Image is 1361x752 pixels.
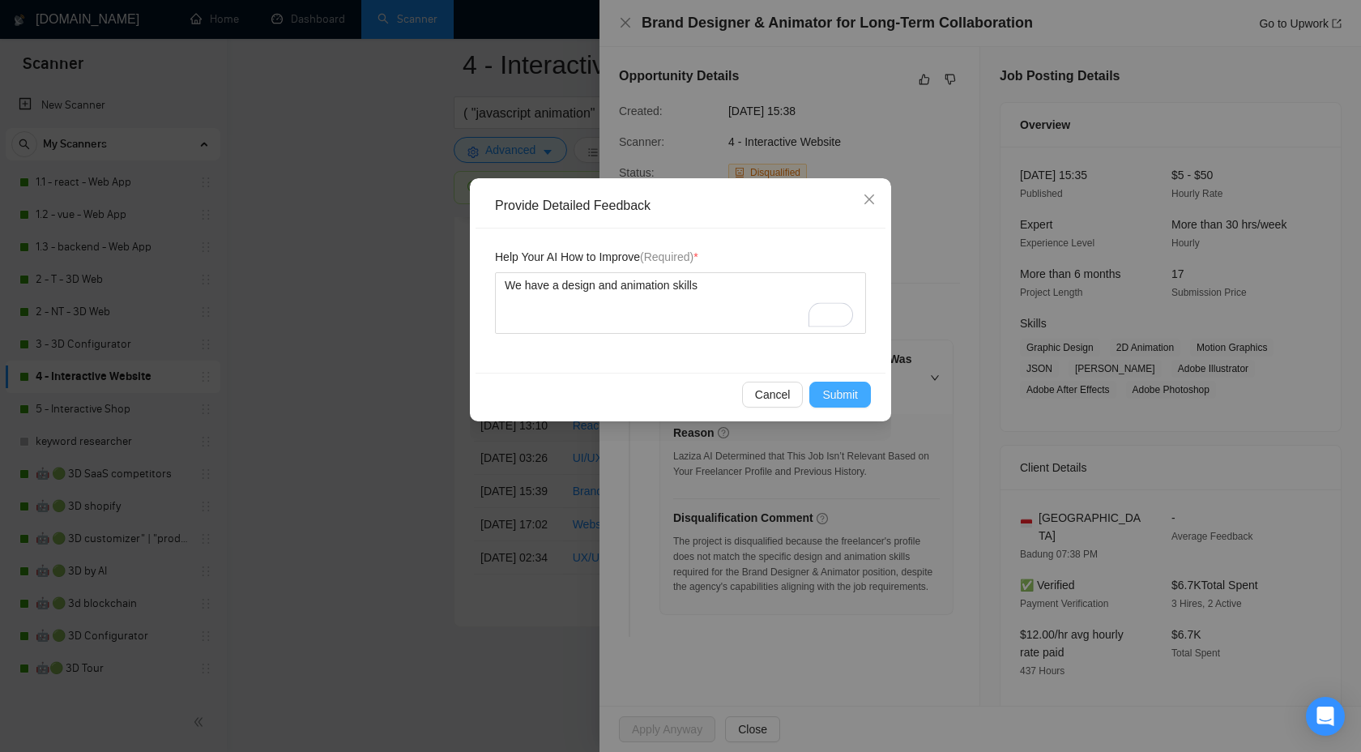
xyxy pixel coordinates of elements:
[495,272,866,334] textarea: To enrich screen reader interactions, please activate Accessibility in Grammarly extension settings
[822,386,858,404] span: Submit
[755,386,791,404] span: Cancel
[640,250,693,263] span: (Required)
[742,382,804,408] button: Cancel
[1306,697,1345,736] div: Open Intercom Messenger
[495,197,877,215] div: Provide Detailed Feedback
[863,193,876,206] span: close
[809,382,871,408] button: Submit
[495,248,698,266] span: Help Your AI How to Improve
[847,178,891,222] button: Close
